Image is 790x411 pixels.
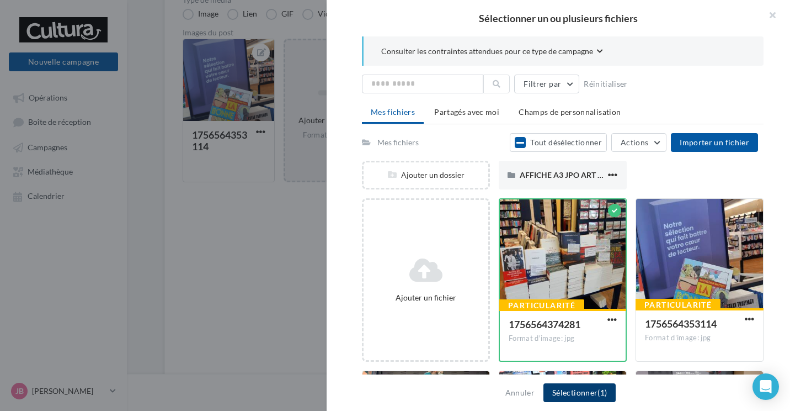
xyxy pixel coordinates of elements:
[671,133,758,152] button: Importer un fichier
[514,75,579,93] button: Filtrer par
[520,170,669,180] span: AFFICHE A3 JPO ART -10%- PDF HD STDC
[645,318,717,330] span: 1756564353114
[371,107,415,117] span: Mes fichiers
[621,138,648,147] span: Actions
[543,383,616,402] button: Sélectionner(1)
[499,299,584,312] div: Particularité
[579,77,632,91] button: Réinitialiser
[519,107,621,117] span: Champs de personnalisation
[680,138,749,147] span: Importer un fichier
[597,388,607,397] span: (1)
[636,299,720,311] div: Particularité
[509,334,617,344] div: Format d'image: jpg
[368,292,484,303] div: Ajouter un fichier
[377,137,419,148] div: Mes fichiers
[381,46,593,57] span: Consulter les contraintes attendues pour ce type de campagne
[434,107,499,117] span: Partagés avec moi
[381,45,603,59] button: Consulter les contraintes attendues pour ce type de campagne
[501,386,539,399] button: Annuler
[611,133,666,152] button: Actions
[645,333,754,343] div: Format d'image: jpg
[509,318,580,330] span: 1756564374281
[752,373,779,400] div: Open Intercom Messenger
[344,13,772,23] h2: Sélectionner un ou plusieurs fichiers
[510,133,607,152] button: Tout désélectionner
[364,170,488,181] div: Ajouter un dossier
